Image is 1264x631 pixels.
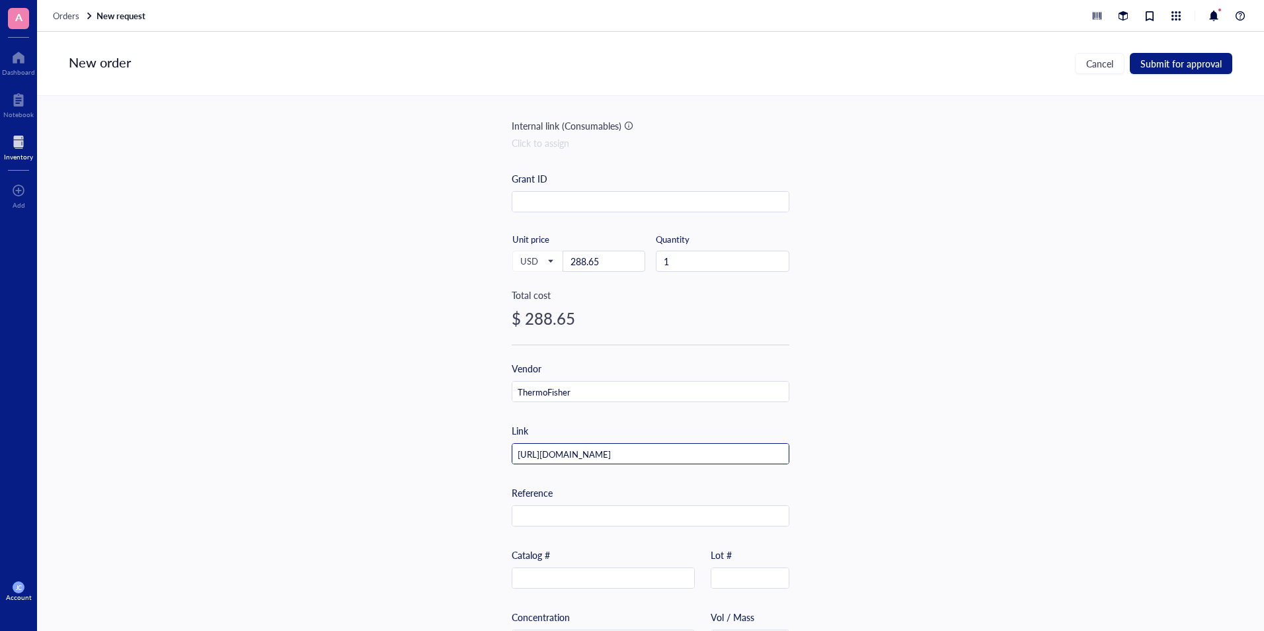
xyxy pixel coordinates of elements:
a: Dashboard [2,47,35,76]
span: USD [520,255,553,267]
div: Vol / Mass [711,610,754,624]
div: Catalog # [512,548,550,562]
div: Add [13,201,25,209]
div: Total cost [512,288,789,302]
div: Lot # [711,548,732,562]
div: Click to assign [512,136,789,150]
div: Account [6,593,32,601]
button: Submit for approval [1130,53,1232,74]
div: Reference [512,485,553,500]
span: Submit for approval [1140,58,1222,69]
div: Concentration [512,610,570,624]
div: Dashboard [2,68,35,76]
div: Unit price [512,233,595,245]
span: Cancel [1086,58,1113,69]
div: Vendor [512,361,541,376]
div: Inventory [4,153,33,161]
div: Notebook [3,110,34,118]
div: $ 288.65 [512,308,789,329]
a: Orders [53,10,94,22]
a: New request [97,10,148,22]
div: New order [69,53,131,74]
a: Inventory [4,132,33,161]
span: JC [15,584,22,591]
div: Internal link (Consumables) [512,118,621,133]
span: Orders [53,9,79,22]
span: A [15,9,22,25]
button: Cancel [1075,53,1125,74]
div: Link [512,423,528,438]
div: Grant ID [512,171,547,186]
div: Quantity [656,233,789,245]
a: Notebook [3,89,34,118]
